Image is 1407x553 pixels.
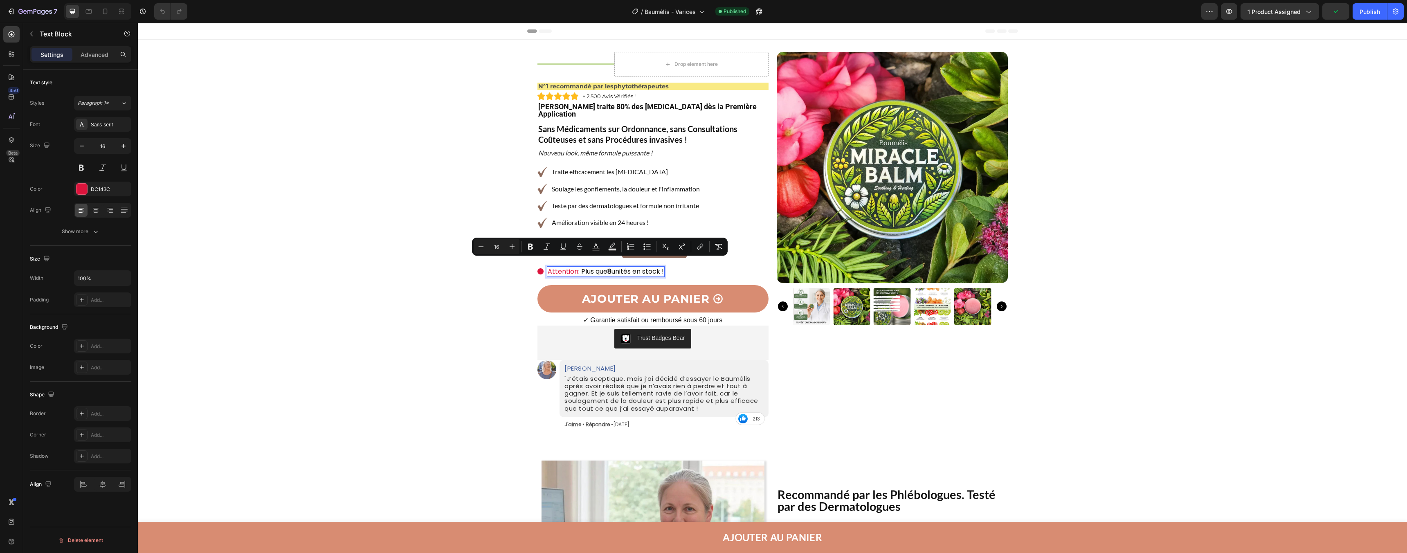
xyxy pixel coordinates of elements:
[30,185,43,193] div: Color
[476,306,553,326] button: Trust Badges Bear
[30,431,46,438] div: Corner
[1353,3,1387,20] button: Publish
[528,222,540,230] div: 29%
[427,399,519,404] p: [DATE]
[91,364,129,371] div: Add...
[483,311,493,321] img: CLDR_q6erfwCEAE=.png
[30,296,49,303] div: Padding
[490,222,528,231] div: ÉCONOMISEZ
[400,262,631,290] button: AJOUTER AU PANIER
[566,4,833,11] strong: FRENCH DAYS 🇫🇷 - Jusqu'à 60% de réduction + Livraison gratuite sans minimum d'achat !
[474,41,506,58] a: Contact
[6,150,20,156] div: Beta
[91,343,129,350] div: Add...
[30,140,52,151] div: Size
[400,161,410,171] img: gempages_569609225471263896-7e1734b5-2c74-40eb-b315-7e18959c4147.png
[91,453,129,460] div: Add...
[414,162,562,171] p: Soulage les gonflements, la douleur et l'inflammation
[30,534,131,547] button: Delete element
[40,29,109,39] p: Text Block
[474,24,559,41] a: Baumélis - Baume Miracle
[62,227,100,236] div: Show more
[400,144,410,154] img: gempages_569609225471263896-7e1734b5-2c74-40eb-b315-7e18959c4147.png
[30,479,53,490] div: Align
[154,3,187,20] div: Undo/Redo
[859,279,869,288] button: Carousel Next Arrow
[400,80,630,95] p: [PERSON_NAME] traite 80% des [MEDICAL_DATA] dès la Première Application
[30,342,43,350] div: Color
[642,29,765,53] img: Baumélis
[1247,7,1301,16] span: 1 product assigned
[472,238,728,256] div: Editor contextual toolbar
[400,178,410,188] img: gempages_569609225471263896-7e1734b5-2c74-40eb-b315-7e18959c4147.png
[3,3,61,20] button: 7
[30,452,49,460] div: Shadow
[30,121,40,128] div: Font
[414,195,511,204] p: Amélioration visible en 24 heures !
[54,7,57,16] p: 7
[30,79,52,86] div: Text style
[30,274,43,282] div: Width
[470,244,474,253] strong: 8
[91,410,129,418] div: Add...
[91,432,129,439] div: Add...
[74,271,131,285] input: Auto
[879,37,888,45] img: 569616032189121330
[74,96,131,110] button: Paragraph 1*
[30,205,53,216] div: Align
[30,322,70,333] div: Background
[58,535,103,545] div: Delete element
[30,389,56,400] div: Shape
[564,29,627,36] span: Suivre ma commande
[499,311,547,319] div: Trust Badges Bear
[30,364,44,371] div: Image
[585,510,684,519] p: AJOUTER AU PANIER
[440,220,481,233] div: 34,95€
[724,8,746,15] span: Published
[445,71,498,76] p: + 2,500 Avis Vérifiés !
[30,410,46,417] div: Border
[615,393,624,398] p: 213
[282,4,549,11] strong: FRENCH DAYS 🇫🇷 - Jusqu'à 60% de réduction + Livraison gratuite sans minimum d'achat !
[414,178,561,187] p: Testé par des dermatologues et formule non irritante
[30,99,44,107] div: Styles
[559,24,632,41] a: Suivre ma commande
[30,224,131,239] button: Show more
[91,297,129,304] div: Add...
[427,352,626,389] p: "J’étais sceptique, mais j’ai décidé d’essayer le Baumélis après avoir réalisé que je n’avais rie...
[479,46,501,53] span: Contact
[427,398,475,405] strong: J'aime • Répondre •
[479,29,554,36] span: Baumélis - Baume Miracle
[400,195,410,205] img: gempages_569609225471263896-7e1734b5-2c74-40eb-b315-7e18959c4147.png
[400,126,515,134] i: Nouveau look, même formule puissante !
[78,99,109,107] span: Paragraph 1*
[427,342,626,349] p: [PERSON_NAME]
[410,244,526,253] p: Attention
[414,144,530,153] p: Traite efficacement les [MEDICAL_DATA]
[30,254,52,265] div: Size
[445,294,584,301] span: ✓ Garantie satisfait ou remboursé sous 60 jours
[8,87,20,94] div: 450
[639,465,870,490] h2: Recommandé par les Phlébologues. Testé par des Dermatologues
[1360,7,1380,16] div: Publish
[476,60,531,67] strong: phytothérapeutes
[641,7,643,16] span: /
[400,337,418,356] img: gempages_569609225471263896-ea846bb5-6eea-4518-84a6-5d112a222416.jpg
[444,270,571,281] div: AJOUTER AU PANIER
[1241,3,1319,20] button: 1 product assigned
[537,38,580,45] div: Drop element here
[400,69,441,77] img: gempages_569609225471263896-233ba316-80a8-43ab-abbd-09ea107058c7.png
[645,7,696,16] span: Baumélis - Varices
[409,243,527,254] div: Rich Text Editor. Editing area: main
[81,50,108,59] p: Advanced
[91,186,129,193] div: DC143C
[40,50,63,59] p: Settings
[138,23,1407,553] iframe: Design area
[400,245,406,252] img: gempages_569609225471263896-601d5fd0-90b2-49b2-8436-c5c449b64b24.png
[441,244,526,253] span: : Plus que unités en stock !
[91,121,129,128] div: Sans-serif
[400,101,630,122] p: Sans Médicaments sur Ordonnance, sans Consultations Coûteuses et sans Procédures invasives !
[400,61,630,66] p: N°1 recommandé par les
[850,4,1117,11] strong: FRENCH DAYS 🇫🇷 - Jusqu'à 60% de réduction + Livraison gratuite sans minimum d'achat !
[400,220,436,233] div: 24,95€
